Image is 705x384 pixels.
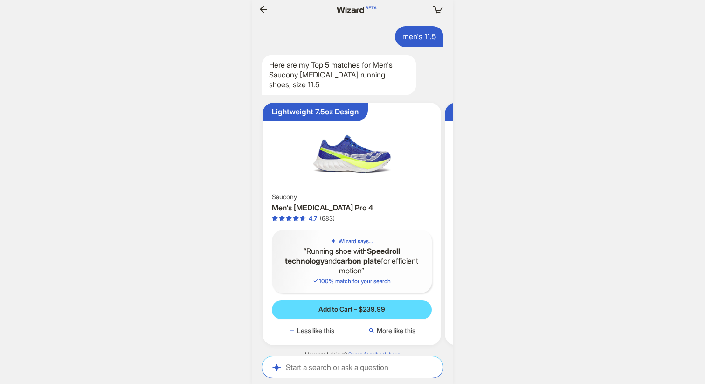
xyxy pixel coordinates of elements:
span: star [293,216,299,222]
b: carbon plate [337,256,381,265]
h3: Men's [MEDICAL_DATA] Pro 4 [272,203,432,213]
img: Men's Endorphin Pro 4 [266,106,437,191]
div: Here are my Top 5 matches for Men's Saucony [MEDICAL_DATA] running shoes, size 11.5 [262,55,416,95]
div: How am I doing? [252,351,453,358]
span: More like this [377,327,415,335]
h5: Wizard says... [339,237,373,245]
img: Men's Endorphin Shift 3 [449,106,620,201]
span: Less like this [297,327,334,335]
div: (683) [320,215,335,223]
a: Share feedback here [348,351,401,358]
button: Add to Cart – $239.99 [272,300,432,319]
div: Lightweight 7.5oz Design [272,107,359,117]
span: 100 % match for your search [312,278,391,285]
div: 4.7 out of 5 stars [272,215,317,223]
q: Running shoe with and for efficient motion [279,246,424,275]
div: men's 11.5 [395,26,443,47]
span: star [300,216,306,222]
button: More like this [352,327,432,336]
div: Lightweight 7.5oz DesignMen's Endorphin Pro 4SauconyMen's [MEDICAL_DATA] Pro 44.7 out of 5 stars(... [263,103,441,345]
div: 4.7 [309,215,317,223]
button: Less like this [272,327,352,336]
span: Saucony [272,193,297,201]
b: Speedroll technology [285,246,400,265]
span: star [272,216,278,222]
span: star [286,216,292,222]
span: star [279,216,285,222]
span: Add to Cart – $239.99 [318,305,385,314]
